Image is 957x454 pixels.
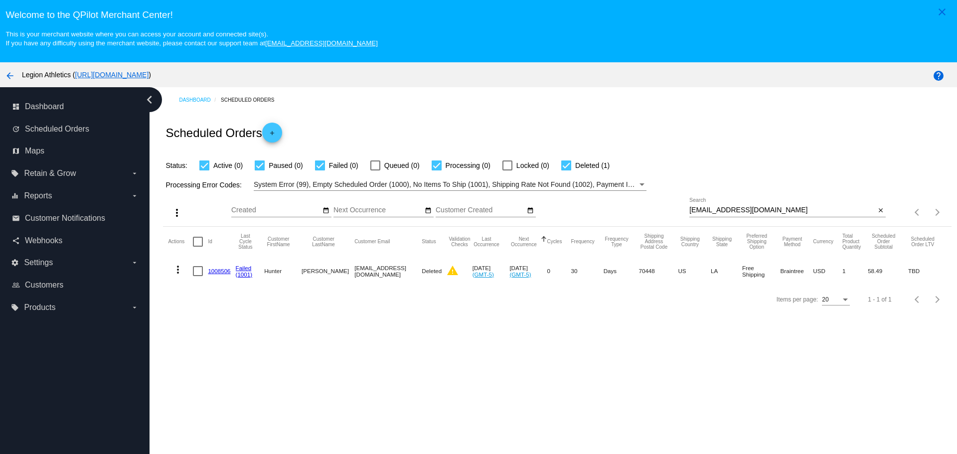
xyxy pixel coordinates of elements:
[436,206,525,214] input: Customer Created
[12,237,20,245] i: share
[446,159,490,171] span: Processing (0)
[12,121,139,137] a: update Scheduled Orders
[509,257,547,286] mat-cell: [DATE]
[12,125,20,133] i: update
[868,257,908,286] mat-cell: 58.49
[165,181,242,189] span: Processing Error Codes:
[604,257,639,286] mat-cell: Days
[25,147,44,155] span: Maps
[11,192,19,200] i: equalizer
[908,202,928,222] button: Previous page
[5,9,951,20] h3: Welcome to the QPilot Merchant Center!
[571,239,594,245] button: Change sorting for Frequency
[25,281,63,290] span: Customers
[179,92,221,108] a: Dashboard
[75,71,149,79] a: [URL][DOMAIN_NAME]
[571,257,603,286] mat-cell: 30
[354,257,422,286] mat-cell: [EMAIL_ADDRESS][DOMAIN_NAME]
[875,205,886,216] button: Clear
[11,169,19,177] i: local_offer
[302,236,345,247] button: Change sorting for CustomerLastName
[936,6,948,18] mat-icon: close
[781,236,804,247] button: Change sorting for PaymentMethod.Type
[639,233,669,250] button: Change sorting for ShippingPostcode
[813,257,842,286] mat-cell: USD
[221,92,283,108] a: Scheduled Orders
[547,239,562,245] button: Change sorting for Cycles
[12,147,20,155] i: map
[22,71,151,79] span: Legion Athletics ( )
[781,257,813,286] mat-cell: Braintree
[11,259,19,267] i: settings
[509,236,538,247] button: Change sorting for NextOccurrenceUtc
[908,257,946,286] mat-cell: TBD
[822,296,828,303] span: 20
[928,202,948,222] button: Next page
[473,257,510,286] mat-cell: [DATE]
[236,265,252,271] a: Failed
[742,257,781,286] mat-cell: Free Shipping
[12,143,139,159] a: map Maps
[264,236,293,247] button: Change sorting for CustomerFirstName
[165,123,282,143] h2: Scheduled Orders
[131,192,139,200] i: arrow_drop_down
[131,303,139,311] i: arrow_drop_down
[678,236,702,247] button: Change sorting for ShippingCountry
[447,227,472,257] mat-header-cell: Validation Checks
[25,102,64,111] span: Dashboard
[5,30,377,47] small: This is your merchant website where you can access your account and connected site(s). If you hav...
[742,233,772,250] button: Change sorting for PreferredShippingOption
[575,159,610,171] span: Deleted (1)
[208,239,212,245] button: Change sorting for Id
[269,159,303,171] span: Paused (0)
[25,236,62,245] span: Webhooks
[302,257,354,286] mat-cell: [PERSON_NAME]
[142,92,158,108] i: chevron_left
[208,268,230,274] a: 1008506
[516,159,549,171] span: Locked (0)
[24,191,52,200] span: Reports
[842,227,868,257] mat-header-cell: Total Product Quantity
[266,130,278,142] mat-icon: add
[25,125,89,134] span: Scheduled Orders
[868,233,899,250] button: Change sorting for Subtotal
[322,207,329,215] mat-icon: date_range
[24,169,76,178] span: Retain & Grow
[384,159,420,171] span: Queued (0)
[329,159,358,171] span: Failed (0)
[12,277,139,293] a: people_outline Customers
[473,236,501,247] button: Change sorting for LastOccurrenceUtc
[24,258,53,267] span: Settings
[131,169,139,177] i: arrow_drop_down
[842,257,868,286] mat-cell: 1
[868,296,891,303] div: 1 - 1 of 1
[4,70,16,82] mat-icon: arrow_back
[908,290,928,309] button: Previous page
[131,259,139,267] i: arrow_drop_down
[171,207,183,219] mat-icon: more_vert
[908,236,937,247] button: Change sorting for LifetimeValue
[11,303,19,311] i: local_offer
[711,236,733,247] button: Change sorting for ShippingState
[12,210,139,226] a: email Customer Notifications
[711,257,742,286] mat-cell: LA
[639,257,678,286] mat-cell: 70448
[425,207,432,215] mat-icon: date_range
[354,239,390,245] button: Change sorting for CustomerEmail
[264,257,302,286] mat-cell: Hunter
[877,207,884,215] mat-icon: close
[172,264,184,276] mat-icon: more_vert
[12,103,20,111] i: dashboard
[168,227,193,257] mat-header-cell: Actions
[236,271,253,278] a: (1001)
[928,290,948,309] button: Next page
[12,99,139,115] a: dashboard Dashboard
[777,296,818,303] div: Items per page:
[527,207,534,215] mat-icon: date_range
[422,268,442,274] span: Deleted
[509,271,531,278] a: (GMT-5)
[24,303,55,312] span: Products
[473,271,494,278] a: (GMT-5)
[236,233,256,250] button: Change sorting for LastProcessingCycleId
[422,239,436,245] button: Change sorting for Status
